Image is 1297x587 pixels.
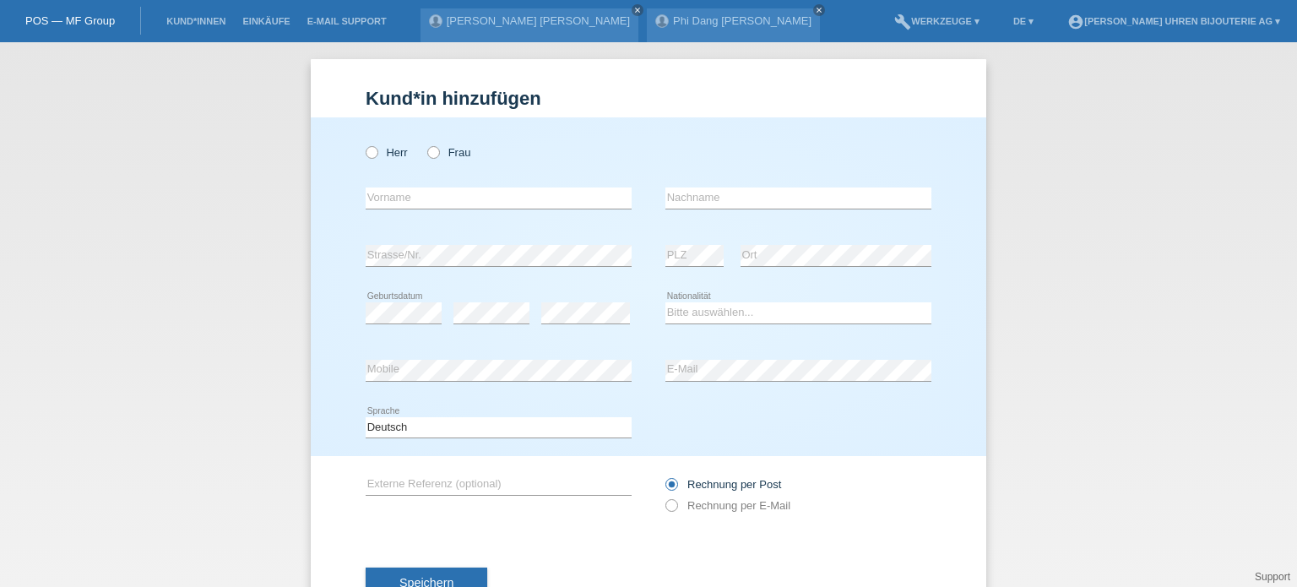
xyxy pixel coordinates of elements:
[427,146,470,159] label: Frau
[234,16,298,26] a: Einkäufe
[158,16,234,26] a: Kund*innen
[427,146,438,157] input: Frau
[632,4,643,16] a: close
[366,146,377,157] input: Herr
[665,478,676,499] input: Rechnung per Post
[665,499,676,520] input: Rechnung per E-Mail
[366,146,408,159] label: Herr
[813,4,825,16] a: close
[1059,16,1289,26] a: account_circle[PERSON_NAME] Uhren Bijouterie AG ▾
[366,88,931,109] h1: Kund*in hinzufügen
[1067,14,1084,30] i: account_circle
[1005,16,1042,26] a: DE ▾
[886,16,988,26] a: buildWerkzeuge ▾
[665,499,790,512] label: Rechnung per E-Mail
[299,16,395,26] a: E-Mail Support
[633,6,642,14] i: close
[447,14,630,27] a: [PERSON_NAME] [PERSON_NAME]
[25,14,115,27] a: POS — MF Group
[1255,571,1290,583] a: Support
[894,14,911,30] i: build
[665,478,781,491] label: Rechnung per Post
[815,6,823,14] i: close
[673,14,811,27] a: Phi Dang [PERSON_NAME]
